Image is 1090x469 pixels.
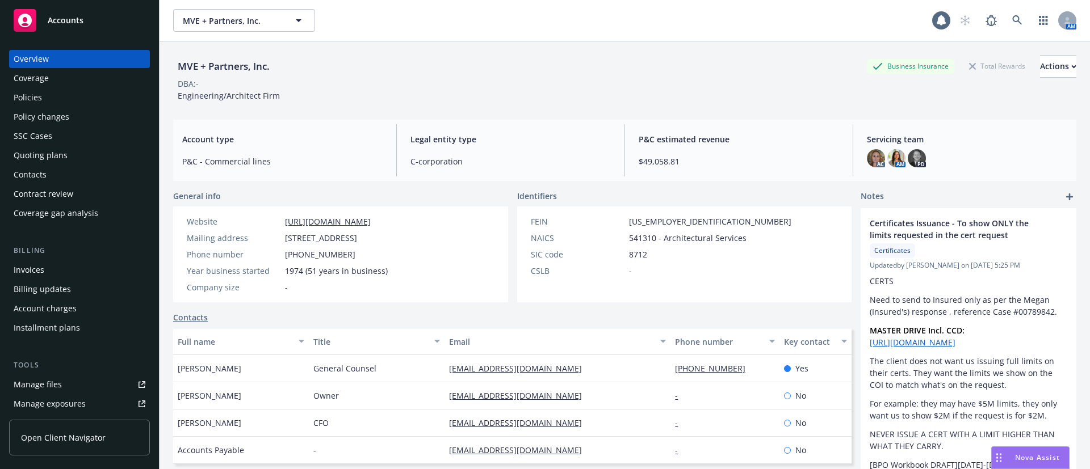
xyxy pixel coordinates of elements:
[449,445,591,455] a: [EMAIL_ADDRESS][DOMAIN_NAME]
[9,108,150,126] a: Policy changes
[173,59,274,74] div: MVE + Partners, Inc.
[178,444,244,456] span: Accounts Payable
[410,133,611,145] span: Legal entity type
[1006,9,1029,32] a: Search
[795,390,806,402] span: No
[874,246,911,256] span: Certificates
[531,232,624,244] div: NAICS
[445,328,670,355] button: Email
[173,311,208,323] a: Contacts
[14,261,44,279] div: Invoices
[861,190,884,204] span: Notes
[14,204,98,222] div: Coverage gap analysis
[173,328,309,355] button: Full name
[449,363,591,374] a: [EMAIL_ADDRESS][DOMAIN_NAME]
[178,336,292,348] div: Full name
[963,59,1031,73] div: Total Rewards
[867,59,954,73] div: Business Insurance
[9,245,150,256] div: Billing
[9,127,150,145] a: SSC Cases
[795,417,806,429] span: No
[9,50,150,68] a: Overview
[14,108,69,126] div: Policy changes
[870,355,1067,391] p: The client does not want us issuing full limits on their certs. They want the limits we show on t...
[9,69,150,87] a: Coverage
[14,88,42,107] div: Policies
[870,294,1067,318] p: Need to send to Insured only as per the Megan (Insured's) response , reference Case #00789842.
[173,9,315,32] button: MVE + Partners, Inc.
[285,216,371,227] a: [URL][DOMAIN_NAME]
[9,185,150,203] a: Contract review
[449,390,591,401] a: [EMAIL_ADDRESS][DOMAIN_NAME]
[313,336,427,348] div: Title
[887,149,905,167] img: photo
[14,185,73,203] div: Contract review
[14,375,62,394] div: Manage files
[14,50,49,68] div: Overview
[178,417,241,429] span: [PERSON_NAME]
[870,325,965,336] strong: MASTER DRIVE Incl. CCD:
[517,190,557,202] span: Identifiers
[14,319,80,337] div: Installment plans
[675,445,687,455] a: -
[1040,55,1076,78] button: Actions
[173,190,221,202] span: General info
[639,133,839,145] span: P&C estimated revenue
[9,5,150,36] a: Accounts
[14,280,71,298] div: Billing updates
[670,328,779,355] button: Phone number
[313,362,376,374] span: General Counsel
[1063,190,1076,204] a: add
[675,363,754,374] a: [PHONE_NUMBER]
[48,16,83,25] span: Accounts
[187,232,280,244] div: Mailing address
[795,444,806,456] span: No
[187,281,280,293] div: Company size
[1032,9,1055,32] a: Switch app
[675,417,687,428] a: -
[531,216,624,227] div: FEIN
[784,336,835,348] div: Key contact
[870,428,1067,452] p: NEVER ISSUE A CERT WITH A LIMIT HIGHER THAN WHAT THEY CARRY.
[309,328,445,355] button: Title
[992,447,1006,468] div: Drag to move
[9,146,150,164] a: Quoting plans
[178,390,241,402] span: [PERSON_NAME]
[14,395,86,413] div: Manage exposures
[410,155,611,167] span: C-corporation
[980,9,1003,32] a: Report a Bug
[9,261,150,279] a: Invoices
[867,133,1067,145] span: Servicing team
[14,127,52,145] div: SSC Cases
[954,9,976,32] a: Start snowing
[9,88,150,107] a: Policies
[629,265,632,277] span: -
[187,248,280,260] div: Phone number
[187,265,280,277] div: Year business started
[285,248,355,260] span: [PHONE_NUMBER]
[779,328,852,355] button: Key contact
[870,217,1038,241] span: Certificates Issuance - To show ONLY the limits requested in the cert request
[313,417,329,429] span: CFO
[629,248,647,260] span: 8712
[178,362,241,374] span: [PERSON_NAME]
[870,260,1067,271] span: Updated by [PERSON_NAME] on [DATE] 5:25 PM
[14,146,68,164] div: Quoting plans
[9,280,150,298] a: Billing updates
[629,216,791,227] span: [US_EMPLOYER_IDENTIFICATION_NUMBER]
[14,69,49,87] div: Coverage
[449,417,591,428] a: [EMAIL_ADDRESS][DOMAIN_NAME]
[285,265,388,277] span: 1974 (51 years in business)
[313,390,339,402] span: Owner
[14,166,47,184] div: Contacts
[991,446,1070,469] button: Nova Assist
[531,265,624,277] div: CSLB
[870,275,1067,287] p: CERTS
[629,232,747,244] span: 541310 - Architectural Services
[9,166,150,184] a: Contacts
[182,155,383,167] span: P&C - Commercial lines
[285,232,357,244] span: [STREET_ADDRESS]
[1015,453,1060,462] span: Nova Assist
[867,149,885,167] img: photo
[9,375,150,394] a: Manage files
